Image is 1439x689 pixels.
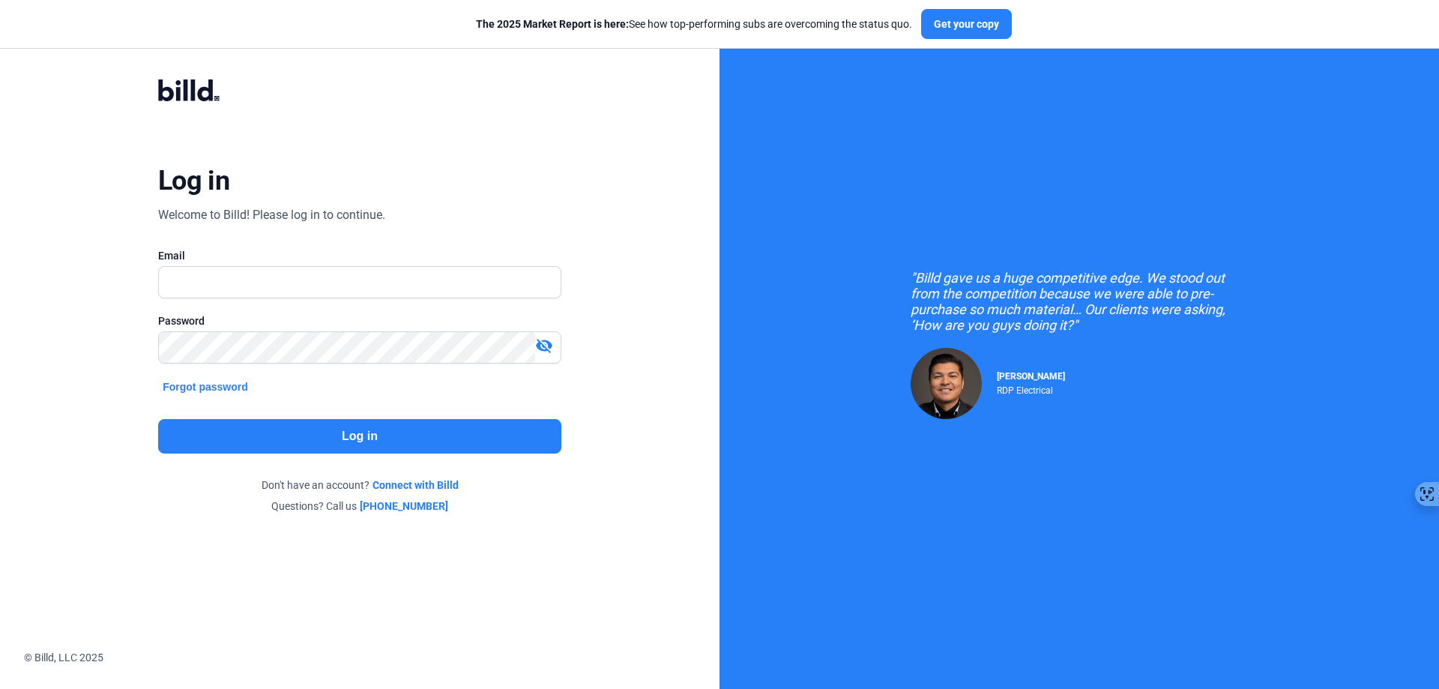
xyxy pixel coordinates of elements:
img: Raul Pacheco [911,348,982,419]
div: Password [158,313,561,328]
div: "Billd gave us a huge competitive edge. We stood out from the competition because we were able to... [911,270,1248,333]
a: Connect with Billd [372,478,459,493]
div: RDP Electrical [997,382,1065,396]
span: The 2025 Market Report is here: [476,18,629,30]
div: Don't have an account? [158,478,561,493]
div: Welcome to Billd! Please log in to continue. [158,206,385,224]
a: [PHONE_NUMBER] [360,499,448,514]
div: Email [158,248,561,263]
div: Log in [158,164,229,197]
button: Get your copy [921,9,1012,39]
button: Log in [158,419,561,454]
div: Questions? Call us [158,499,561,514]
button: Forgot password [158,379,253,395]
span: [PERSON_NAME] [997,371,1065,382]
mat-icon: visibility_off [535,337,553,355]
div: See how top-performing subs are overcoming the status quo. [476,16,912,31]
